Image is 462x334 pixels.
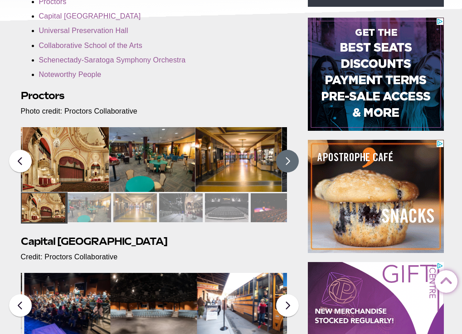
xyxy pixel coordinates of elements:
p: Credit: Proctors Collaborative [21,252,287,262]
a: Noteworthy People [39,71,102,78]
button: Next slide [276,150,299,172]
a: Back to Top [435,271,453,289]
iframe: Advertisement [308,18,444,131]
p: Photo credit: Proctors Collaborative [21,106,287,116]
a: Schenectady-Saratoga Symphony Orchestra [39,56,186,64]
button: Next slide [276,294,299,317]
strong: Proctors [21,90,64,101]
button: Previous slide [9,150,32,172]
a: Universal Preservation Hall [39,27,128,34]
iframe: Advertisement [308,140,444,253]
button: Previous slide [9,294,32,317]
a: Collaborative School of the Arts [39,42,142,49]
a: Capital [GEOGRAPHIC_DATA] [39,12,141,20]
strong: Capital [GEOGRAPHIC_DATA] [21,235,167,247]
